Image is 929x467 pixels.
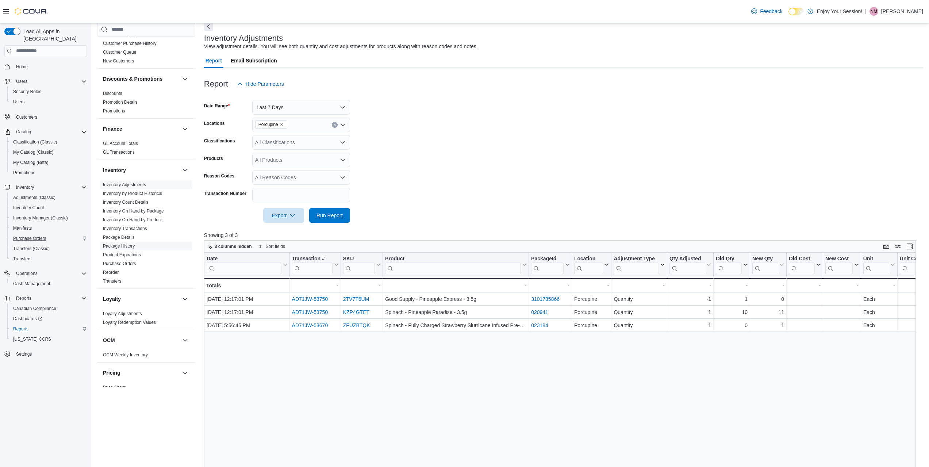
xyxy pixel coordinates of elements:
[103,226,147,231] a: Inventory Transactions
[385,281,526,290] div: -
[10,279,53,288] a: Cash Management
[181,74,189,83] button: Discounts & Promotions
[752,295,784,303] div: 0
[103,234,135,240] span: Package Details
[103,49,136,55] span: Customer Queue
[266,244,285,249] span: Sort fields
[7,244,90,254] button: Transfers (Classic)
[103,182,146,188] span: Inventory Adjustments
[7,147,90,157] button: My Catalog (Classic)
[103,108,125,114] a: Promotions
[10,279,87,288] span: Cash Management
[252,100,350,115] button: Last 7 Days
[10,138,60,146] a: Classification (Classic)
[10,148,87,157] span: My Catalog (Classic)
[246,80,284,88] span: Hide Parameters
[10,148,57,157] a: My Catalog (Classic)
[13,205,44,211] span: Inventory Count
[10,325,87,333] span: Reports
[103,200,149,205] a: Inventory Count Details
[13,127,34,136] button: Catalog
[531,296,560,302] a: 3101735866
[531,256,564,263] div: PackageId
[7,137,90,147] button: Classification (Classic)
[231,53,277,68] span: Email Subscription
[103,208,164,214] span: Inventory On Hand by Package
[574,256,609,274] button: Location
[103,385,126,390] a: Price Sheet
[10,314,87,323] span: Dashboards
[13,269,41,278] button: Operations
[752,256,784,274] button: New Qty
[669,256,705,274] div: Qty Adjusted
[10,244,87,253] span: Transfers (Classic)
[574,256,603,263] div: Location
[103,252,141,257] a: Product Expirations
[716,256,742,274] div: Old Qty
[255,120,287,129] span: Porcupine
[332,122,338,128] button: Clear input
[103,125,179,133] button: Finance
[13,306,56,311] span: Canadian Compliance
[234,77,287,91] button: Hide Parameters
[292,256,332,263] div: Transaction #
[574,295,609,303] div: Porcupine
[531,309,548,315] a: 020941
[103,270,119,275] a: Reorder
[280,122,284,127] button: Remove Porcupine from selection in this group
[103,75,162,83] h3: Discounts & Promotions
[10,158,87,167] span: My Catalog (Beta)
[385,256,521,274] div: Product
[207,256,281,263] div: Date
[1,349,90,359] button: Settings
[103,108,125,114] span: Promotions
[206,53,222,68] span: Report
[181,368,189,377] button: Pricing
[103,199,149,205] span: Inventory Count Details
[103,41,157,46] a: Customer Purchase History
[385,308,526,317] div: Spinach - Pineapple Paradise - 3.5g
[97,89,195,118] div: Discounts & Promotions
[614,295,665,303] div: Quantity
[870,7,878,16] div: Nicholas Miron
[204,34,283,43] h3: Inventory Adjustments
[881,7,923,16] p: [PERSON_NAME]
[752,308,784,317] div: 11
[1,127,90,137] button: Catalog
[103,91,122,96] span: Discounts
[614,308,665,317] div: Quantity
[103,217,162,223] span: Inventory On Hand by Product
[10,244,53,253] a: Transfers (Classic)
[13,77,30,86] button: Users
[10,203,47,212] a: Inventory Count
[10,304,59,313] a: Canadian Compliance
[204,43,478,50] div: View adjustment details. You will see both quantity and cost adjustments for products along with ...
[10,335,87,344] span: Washington CCRS
[10,168,38,177] a: Promotions
[103,369,179,376] button: Pricing
[10,193,58,202] a: Adjustments (Classic)
[7,233,90,244] button: Purchase Orders
[788,15,789,16] span: Dark Mode
[13,246,50,252] span: Transfers (Classic)
[13,183,87,192] span: Inventory
[10,254,87,263] span: Transfers
[10,325,31,333] a: Reports
[181,336,189,345] button: OCM
[103,311,142,316] a: Loyalty Adjustments
[7,303,90,314] button: Canadian Compliance
[10,234,49,243] a: Purchase Orders
[13,349,87,359] span: Settings
[10,203,87,212] span: Inventory Count
[204,173,234,179] label: Reason Codes
[614,256,659,263] div: Adjustment Type
[204,191,246,196] label: Transaction Number
[614,281,665,290] div: -
[752,281,784,290] div: -
[103,217,162,222] a: Inventory On Hand by Product
[13,256,31,262] span: Transfers
[103,252,141,258] span: Product Expirations
[343,281,380,290] div: -
[13,127,87,136] span: Catalog
[103,58,134,64] a: New Customers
